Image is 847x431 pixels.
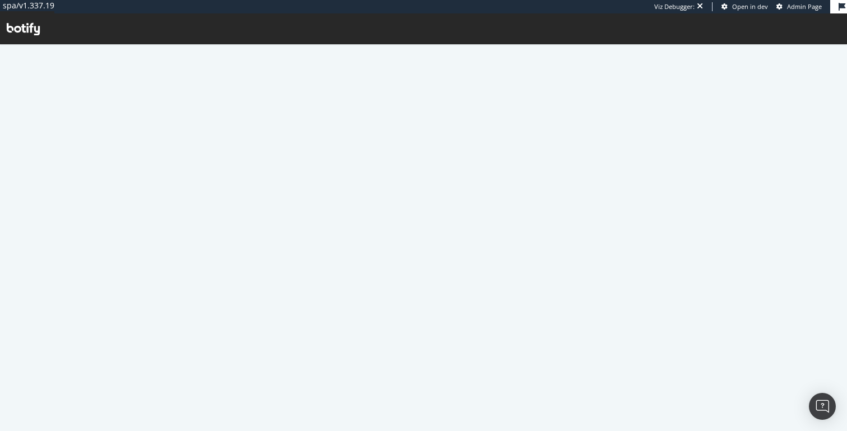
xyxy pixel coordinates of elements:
div: Open Intercom Messenger [809,393,836,420]
div: Viz Debugger: [654,2,695,11]
a: Admin Page [776,2,822,11]
a: Open in dev [722,2,768,11]
span: Open in dev [732,2,768,11]
span: Admin Page [787,2,822,11]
